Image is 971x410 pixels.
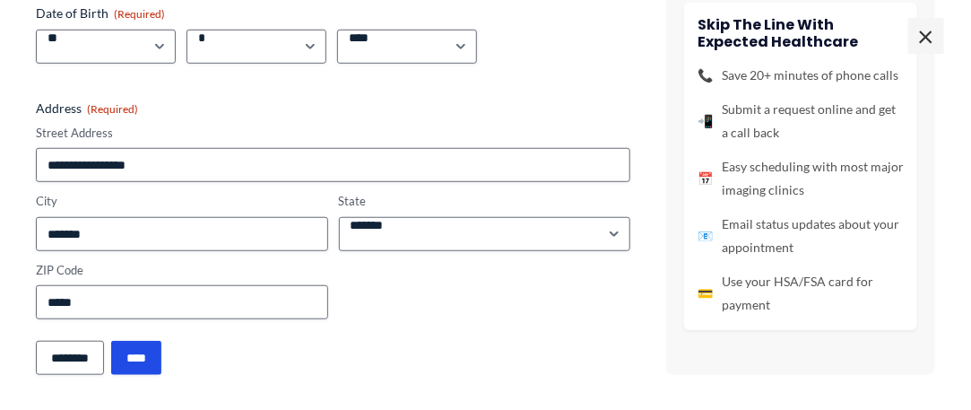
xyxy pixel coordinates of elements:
li: Save 20+ minutes of phone calls [698,64,904,87]
li: Use your HSA/FSA card for payment [698,270,904,317]
h4: Skip the line with Expected Healthcare [698,16,904,50]
label: Street Address [36,125,630,142]
span: (Required) [114,7,165,21]
label: City [36,193,328,210]
label: ZIP Code [36,262,328,279]
legend: Date of Birth [36,4,165,22]
legend: Address [36,100,138,118]
li: Email status updates about your appointment [698,213,904,259]
li: Submit a request online and get a call back [698,98,904,144]
span: × [908,18,944,54]
span: (Required) [87,102,138,116]
label: State [339,193,631,210]
span: 📧 [698,224,713,248]
span: 💳 [698,282,713,305]
li: Easy scheduling with most major imaging clinics [698,155,904,202]
span: 📅 [698,167,713,190]
span: 📲 [698,109,713,133]
span: 📞 [698,64,713,87]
